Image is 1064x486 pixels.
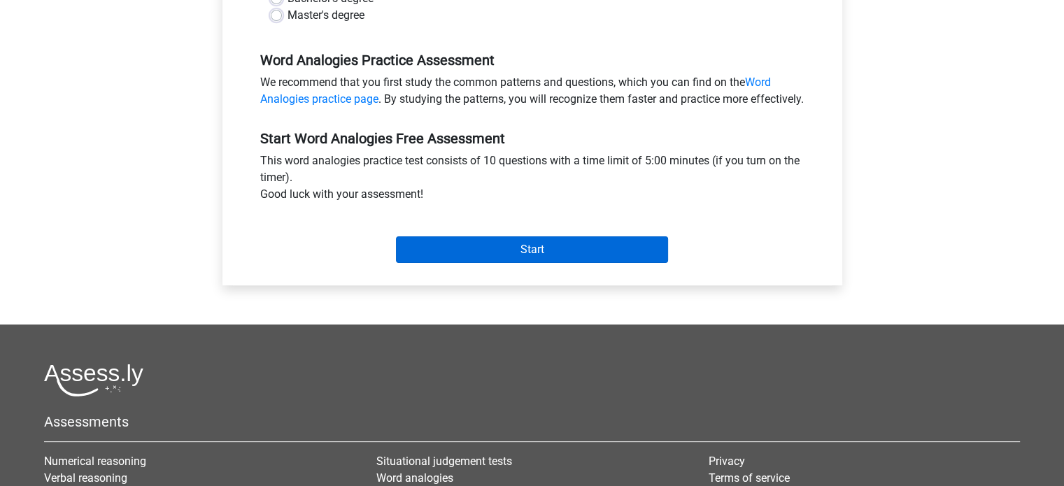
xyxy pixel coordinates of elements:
label: Master's degree [288,7,364,24]
a: Terms of service [709,471,790,485]
a: Privacy [709,455,745,468]
input: Start [396,236,668,263]
a: Numerical reasoning [44,455,146,468]
a: Situational judgement tests [376,455,512,468]
a: Verbal reasoning [44,471,127,485]
img: Assessly logo [44,364,143,396]
h5: Assessments [44,413,1020,430]
div: This word analogies practice test consists of 10 questions with a time limit of 5:00 minutes (if ... [250,152,815,208]
h5: Start Word Analogies Free Assessment [260,130,804,147]
div: We recommend that you first study the common patterns and questions, which you can find on the . ... [250,74,815,113]
h5: Word Analogies Practice Assessment [260,52,804,69]
a: Word analogies [376,471,453,485]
